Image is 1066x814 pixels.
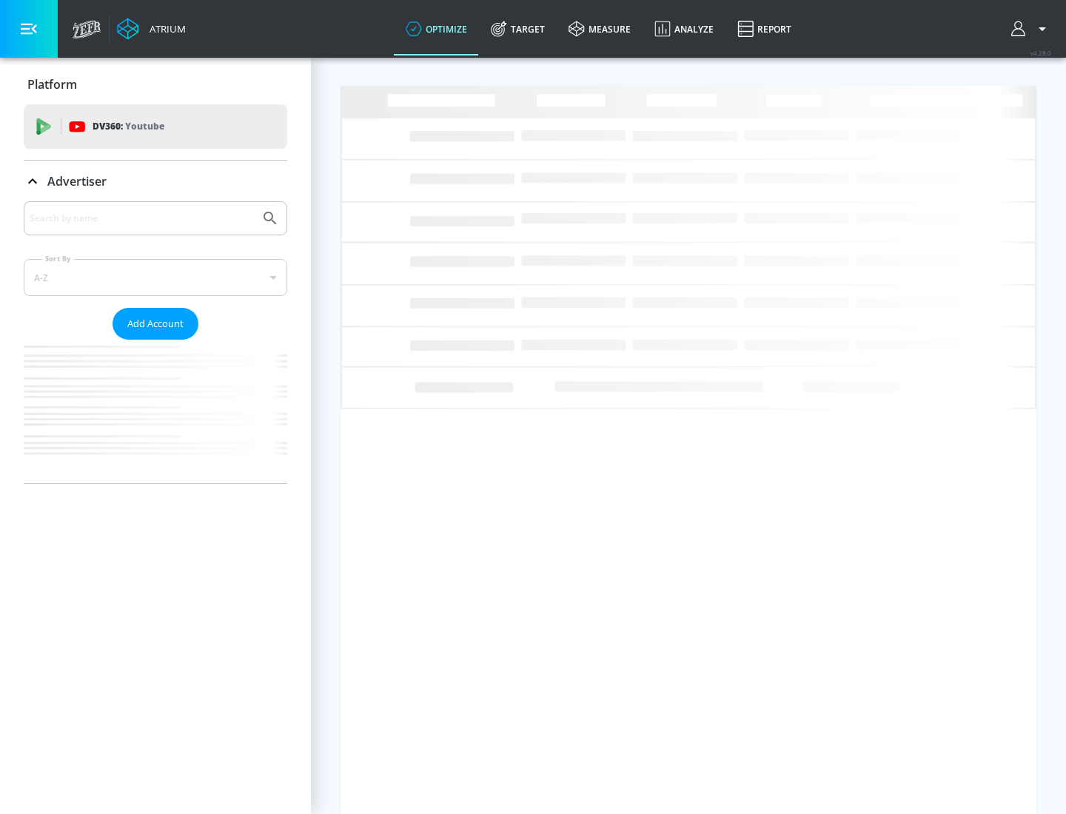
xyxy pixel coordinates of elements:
a: Target [479,2,557,55]
a: optimize [394,2,479,55]
a: Analyze [643,2,725,55]
div: Advertiser [24,161,287,202]
a: measure [557,2,643,55]
a: Atrium [117,18,186,40]
p: DV360: [93,118,164,135]
div: Platform [24,64,287,105]
div: A-Z [24,259,287,296]
p: Advertiser [47,173,107,189]
p: Platform [27,76,77,92]
a: Report [725,2,803,55]
input: Search by name [30,209,254,228]
button: Add Account [113,308,198,340]
div: DV360: Youtube [24,104,287,149]
label: Sort By [42,254,74,263]
div: Advertiser [24,201,287,483]
nav: list of Advertiser [24,340,287,483]
span: Add Account [127,315,184,332]
p: Youtube [125,118,164,134]
div: Atrium [144,22,186,36]
span: v 4.28.0 [1030,49,1051,57]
